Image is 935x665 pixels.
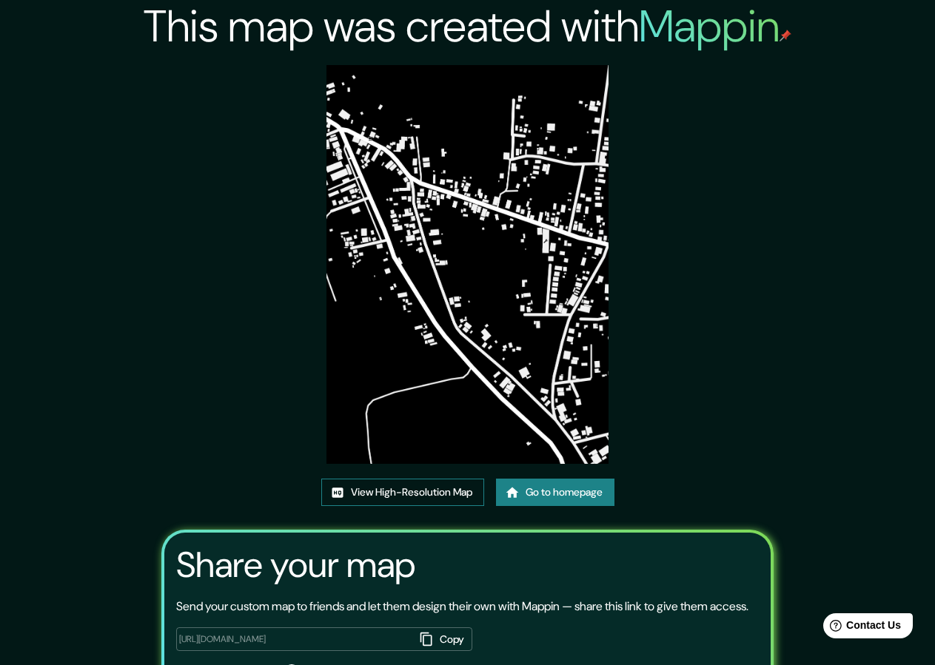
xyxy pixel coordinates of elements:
button: Copy [415,627,472,652]
p: Send your custom map to friends and let them design their own with Mappin — share this link to gi... [176,598,748,615]
iframe: Help widget launcher [803,607,919,649]
img: mappin-pin [780,30,791,41]
a: View High-Resolution Map [321,479,484,506]
img: created-map [326,65,609,464]
a: Go to homepage [496,479,614,506]
h3: Share your map [176,544,415,586]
